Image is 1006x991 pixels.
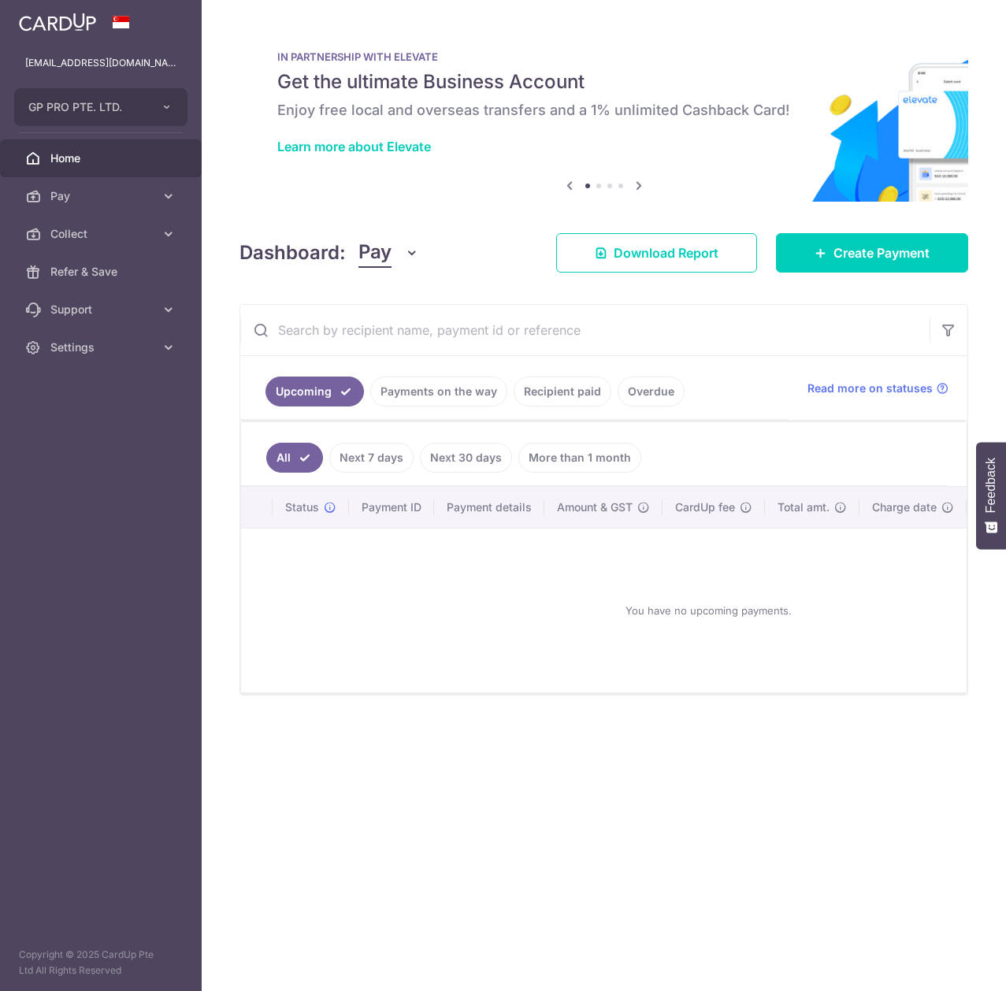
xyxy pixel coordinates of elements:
[618,377,685,406] a: Overdue
[358,238,419,268] button: Pay
[984,458,998,513] span: Feedback
[778,499,830,515] span: Total amt.
[514,377,611,406] a: Recipient paid
[277,69,930,95] h5: Get the ultimate Business Account
[285,499,319,515] span: Status
[872,499,937,515] span: Charge date
[614,243,718,262] span: Download Report
[518,443,641,473] a: More than 1 month
[556,233,757,273] a: Download Report
[349,487,434,528] th: Payment ID
[976,442,1006,549] button: Feedback - Show survey
[776,233,968,273] a: Create Payment
[239,25,968,202] img: Renovation banner
[266,443,323,473] a: All
[675,499,735,515] span: CardUp fee
[420,443,512,473] a: Next 30 days
[434,487,544,528] th: Payment details
[25,55,176,71] p: [EMAIL_ADDRESS][DOMAIN_NAME]
[14,88,187,126] button: GP PRO PTE. LTD.
[28,99,145,115] span: GP PRO PTE. LTD.
[19,13,96,32] img: CardUp
[50,340,154,355] span: Settings
[240,305,930,355] input: Search by recipient name, payment id or reference
[50,302,154,317] span: Support
[50,188,154,204] span: Pay
[277,101,930,120] h6: Enjoy free local and overseas transfers and a 1% unlimited Cashback Card!
[833,243,930,262] span: Create Payment
[277,139,431,154] a: Learn more about Elevate
[239,239,346,267] h4: Dashboard:
[370,377,507,406] a: Payments on the way
[50,226,154,242] span: Collect
[50,150,154,166] span: Home
[905,944,990,983] iframe: Opens a widget where you can find more information
[329,443,414,473] a: Next 7 days
[50,264,154,280] span: Refer & Save
[807,380,948,396] a: Read more on statuses
[557,499,633,515] span: Amount & GST
[807,380,933,396] span: Read more on statuses
[358,238,392,268] span: Pay
[277,50,930,63] p: IN PARTNERSHIP WITH ELEVATE
[265,377,364,406] a: Upcoming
